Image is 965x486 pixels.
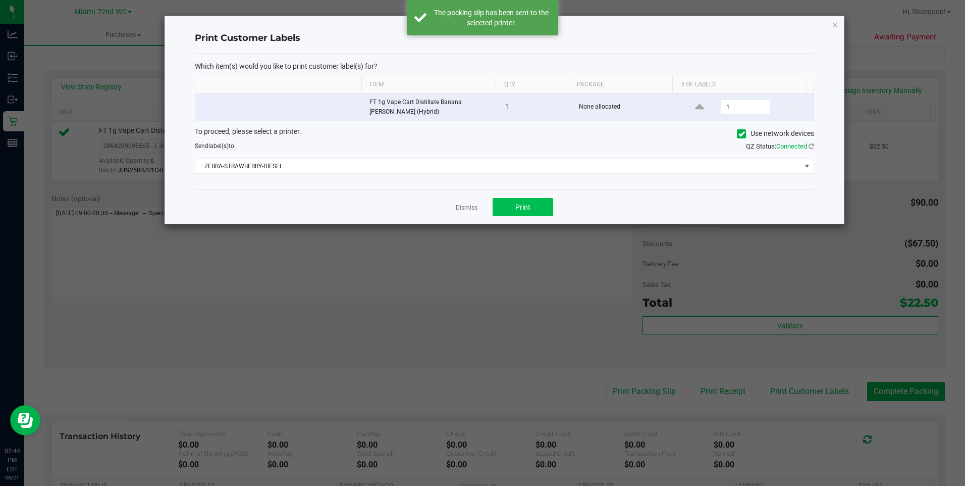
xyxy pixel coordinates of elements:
[569,76,672,93] th: Package
[432,8,551,28] div: The packing slip has been sent to the selected printer.
[361,76,496,93] th: Item
[195,159,801,173] span: ZEBRA-STRAWBERRY-DIESEL
[573,93,678,121] td: None allocated
[746,142,814,150] span: QZ Status:
[499,93,573,121] td: 1
[456,204,477,212] a: Dismiss
[187,126,822,141] div: To proceed, please select a printer.
[737,128,814,139] label: Use network devices
[496,76,569,93] th: Qty
[515,203,530,211] span: Print
[493,198,553,216] button: Print
[195,32,814,45] h4: Print Customer Labels
[208,142,229,150] span: label(s)
[672,76,807,93] th: # of labels
[10,405,40,435] iframe: Resource center
[363,93,499,121] td: FT 1g Vape Cart Distillate Banana [PERSON_NAME] (Hybrid)
[776,142,807,150] span: Connected
[195,142,236,150] span: Send to:
[195,62,814,71] p: Which item(s) would you like to print customer label(s) for?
